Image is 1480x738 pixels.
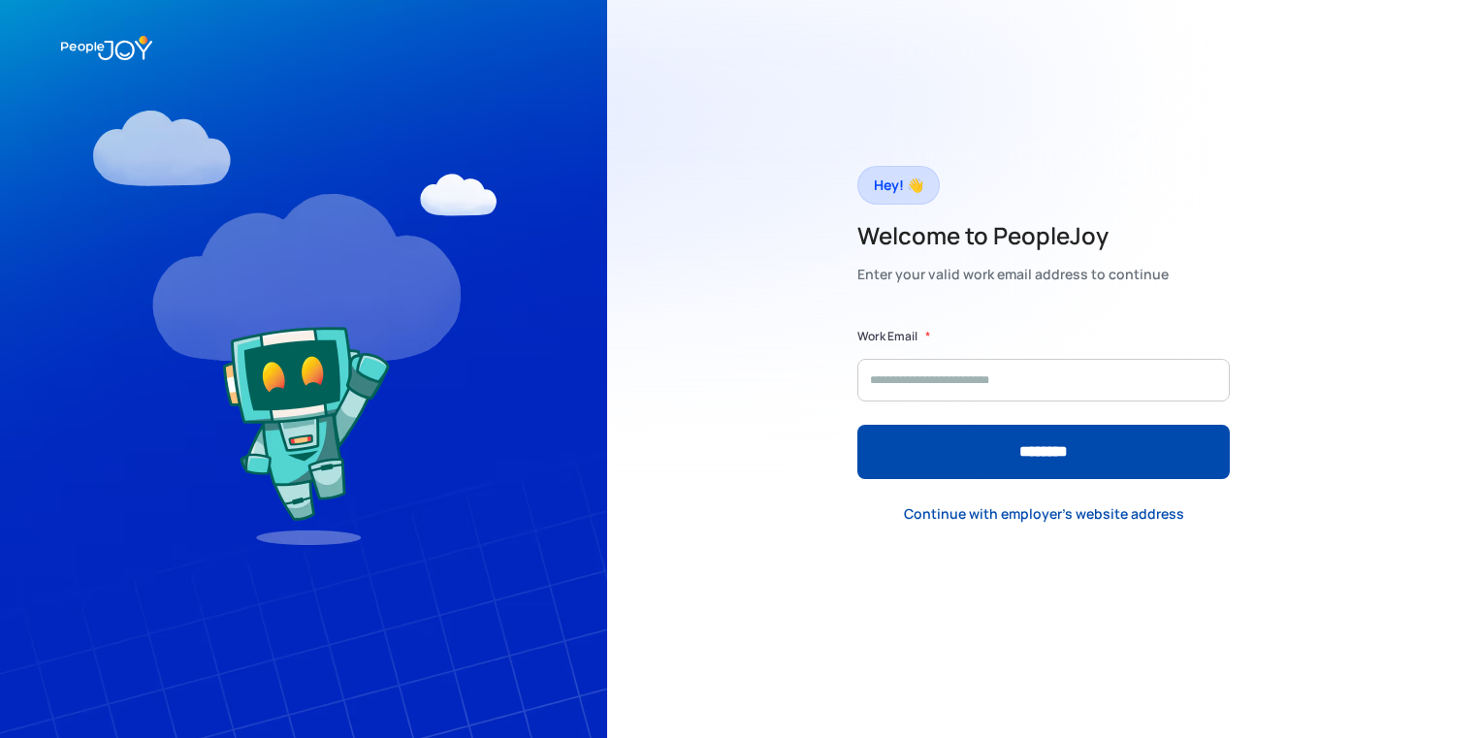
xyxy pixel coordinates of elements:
label: Work Email [857,327,917,346]
h2: Welcome to PeopleJoy [857,220,1169,251]
div: Continue with employer's website address [904,504,1184,524]
div: Enter your valid work email address to continue [857,261,1169,288]
div: Hey! 👋 [874,172,923,199]
form: Form [857,327,1230,479]
a: Continue with employer's website address [888,494,1200,533]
